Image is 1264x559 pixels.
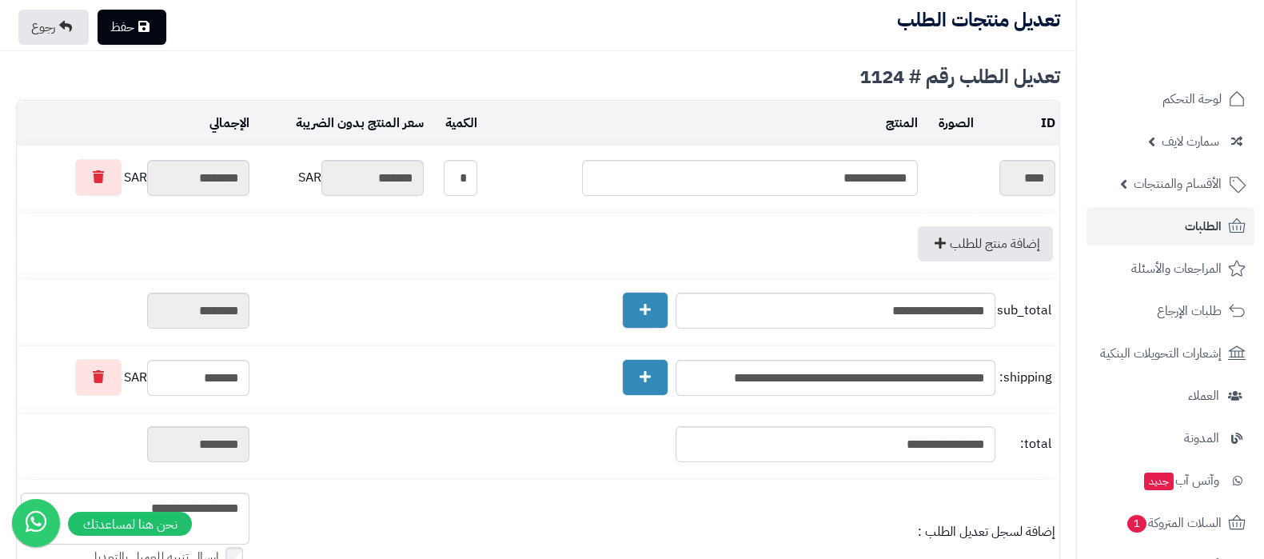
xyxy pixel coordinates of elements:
span: السلات المتروكة [1126,512,1222,534]
span: جديد [1144,473,1174,490]
td: الإجمالي [17,102,253,146]
a: المدونة [1087,419,1254,457]
span: وآتس آب [1142,469,1219,492]
span: total: [999,435,1051,453]
b: تعديل منتجات الطلب [897,6,1060,34]
a: الطلبات [1087,207,1254,246]
span: سمارت لايف [1162,130,1219,153]
a: رجوع [18,10,89,45]
a: وآتس آبجديد [1087,461,1254,500]
a: حفظ [98,10,166,45]
span: إشعارات التحويلات البنكية [1100,342,1222,365]
a: المراجعات والأسئلة [1087,250,1254,288]
a: السلات المتروكة1 [1087,504,1254,542]
span: طلبات الإرجاع [1157,300,1222,322]
span: الطلبات [1185,215,1222,238]
span: المدونة [1184,427,1219,449]
img: logo-2.png [1155,40,1249,74]
td: الكمية [428,102,481,146]
td: المنتج [481,102,922,146]
td: سعر المنتج بدون الضريبة [253,102,428,146]
a: طلبات الإرجاع [1087,292,1254,330]
span: shipping: [999,369,1051,387]
a: إضافة منتج للطلب [918,226,1053,262]
span: المراجعات والأسئلة [1131,258,1222,280]
span: 1 [1127,515,1146,533]
span: الأقسام والمنتجات [1134,173,1222,195]
span: لوحة التحكم [1162,88,1222,110]
a: العملاء [1087,377,1254,415]
div: تعديل الطلب رقم # 1124 [16,67,1060,86]
div: SAR [21,159,249,196]
td: ID [977,102,1059,146]
div: إضافة لسجل تعديل الطلب : [257,523,1055,541]
div: SAR [257,160,424,196]
span: العملاء [1188,385,1219,407]
span: sub_total: [999,301,1051,320]
td: الصورة [922,102,977,146]
div: SAR [21,359,249,396]
a: إشعارات التحويلات البنكية [1087,334,1254,373]
a: لوحة التحكم [1087,80,1254,118]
